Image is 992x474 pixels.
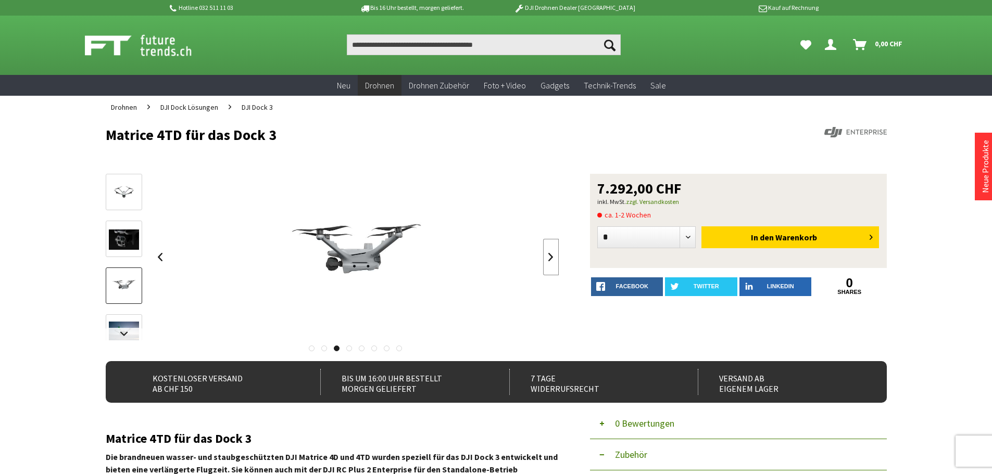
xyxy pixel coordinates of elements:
[330,75,358,96] a: Neu
[109,181,139,204] img: Vorschau: Matrice 4TD für das Dock 3
[320,369,486,395] div: Bis um 16:00 Uhr bestellt Morgen geliefert
[242,103,273,112] span: DJI Dock 3
[106,96,142,119] a: Drohnen
[365,80,394,91] span: Drohnen
[643,75,673,96] a: Sale
[409,80,469,91] span: Drohnen Zubehör
[694,283,719,289] span: twitter
[849,34,908,55] a: Warenkorb
[980,140,990,193] a: Neue Produkte
[533,75,576,96] a: Gadgets
[701,226,879,248] button: In den Warenkorb
[590,439,887,470] button: Zubehör
[597,196,880,208] p: inkl. MwSt.
[597,209,651,221] span: ca. 1-2 Wochen
[739,277,812,296] a: LinkedIn
[168,2,331,14] p: Hotline 032 511 11 03
[155,96,223,119] a: DJI Dock Lösungen
[160,103,218,112] span: DJI Dock Lösungen
[665,277,737,296] a: twitter
[484,80,526,91] span: Foto + Video
[85,32,215,58] img: Shop Futuretrends - zur Startseite wechseln
[132,369,298,395] div: Kostenloser Versand ab CHF 150
[599,34,621,55] button: Suchen
[795,34,817,55] a: Meine Favoriten
[591,277,663,296] a: facebook
[106,432,559,445] h2: Matrice 4TD für das Dock 3
[616,283,648,289] span: facebook
[824,127,887,137] img: DJI Enterprise
[751,232,774,242] span: In den
[106,127,731,143] h1: Matrice 4TD für das Dock 3
[875,35,902,52] span: 0,00 CHF
[590,408,887,439] button: 0 Bewertungen
[821,34,845,55] a: Dein Konto
[650,80,666,91] span: Sale
[584,80,636,91] span: Technik-Trends
[493,2,656,14] p: DJI Drohnen Dealer [GEOGRAPHIC_DATA]
[476,75,533,96] a: Foto + Video
[347,34,621,55] input: Produkt, Marke, Kategorie, EAN, Artikelnummer…
[626,198,679,206] a: zzgl. Versandkosten
[576,75,643,96] a: Technik-Trends
[767,283,794,289] span: LinkedIn
[813,289,886,296] a: shares
[656,2,819,14] p: Kauf auf Rechnung
[698,369,864,395] div: Versand ab eigenem Lager
[337,80,350,91] span: Neu
[509,369,675,395] div: 7 Tage Widerrufsrecht
[111,103,137,112] span: Drohnen
[541,80,569,91] span: Gadgets
[236,96,278,119] a: DJI Dock 3
[358,75,401,96] a: Drohnen
[813,277,886,289] a: 0
[331,2,493,14] p: Bis 16 Uhr bestellt, morgen geliefert.
[775,232,817,242] span: Warenkorb
[401,75,476,96] a: Drohnen Zubehör
[597,181,682,196] span: 7.292,00 CHF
